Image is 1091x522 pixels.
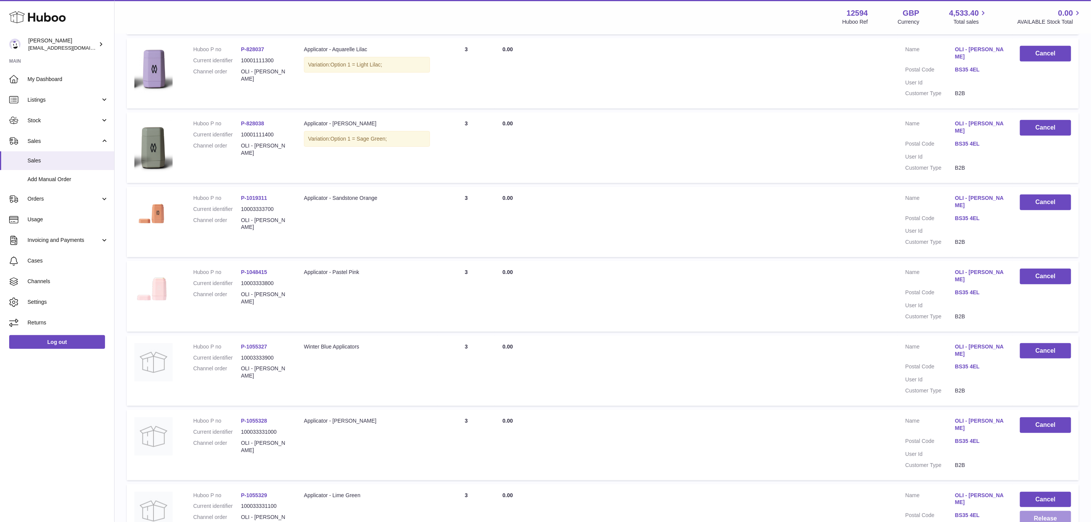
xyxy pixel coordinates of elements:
[949,8,988,26] a: 4,533.40 Total sales
[193,343,241,350] dt: Huboo P no
[905,153,955,160] dt: User Id
[27,237,100,244] span: Invoicing and Payments
[241,46,264,52] a: P-828037
[193,57,241,64] dt: Current identifier
[905,363,955,372] dt: Postal Code
[193,46,241,53] dt: Huboo P no
[955,313,1005,320] dd: B2B
[27,257,108,264] span: Cases
[955,46,1005,60] a: OLI - [PERSON_NAME]
[193,354,241,362] dt: Current identifier
[905,492,955,508] dt: Name
[955,215,1005,222] a: BS35 4EL
[503,492,513,498] span: 0.00
[955,387,1005,394] dd: B2B
[304,492,430,499] div: Applicator - Lime Green
[955,438,1005,445] a: BS35 4EL
[134,269,173,310] img: 125941757338101.PNG
[241,439,289,454] dd: OLI - [PERSON_NAME]
[27,298,108,306] span: Settings
[304,269,430,276] div: Applicator - Pastel Pink
[28,37,97,52] div: [PERSON_NAME]
[27,195,100,203] span: Orders
[241,503,289,510] dd: 100033331100
[503,269,513,275] span: 0.00
[905,227,955,235] dt: User Id
[304,417,430,425] div: Applicator - [PERSON_NAME]
[955,195,1005,209] a: OLI - [PERSON_NAME]
[134,120,173,173] img: 125941691597927.png
[905,451,955,458] dt: User Id
[304,57,430,73] div: Variation:
[241,57,289,64] dd: 10001111300
[241,280,289,287] dd: 10003333800
[438,38,495,109] td: 3
[193,131,241,138] dt: Current identifier
[193,439,241,454] dt: Channel order
[955,140,1005,148] a: BS35 4EL
[241,291,289,305] dd: OLI - [PERSON_NAME]
[193,428,241,436] dt: Current identifier
[503,418,513,424] span: 0.00
[1058,8,1073,18] span: 0.00
[304,131,430,147] div: Variation:
[905,313,955,320] dt: Customer Type
[905,195,955,211] dt: Name
[193,206,241,213] dt: Current identifier
[955,462,1005,469] dd: B2B
[1020,492,1071,507] button: Cancel
[955,90,1005,97] dd: B2B
[241,269,267,275] a: P-1048415
[955,66,1005,73] a: BS35 4EL
[134,46,173,94] img: 125941691598090.png
[1017,8,1082,26] a: 0.00 AVAILABLE Stock Total
[241,492,267,498] a: P-1055329
[955,164,1005,172] dd: B2B
[193,280,241,287] dt: Current identifier
[955,363,1005,370] a: BS35 4EL
[905,120,955,136] dt: Name
[28,45,112,51] span: [EMAIL_ADDRESS][DOMAIN_NAME]
[27,157,108,164] span: Sales
[955,238,1005,246] dd: B2B
[905,79,955,86] dt: User Id
[905,238,955,246] dt: Customer Type
[503,195,513,201] span: 0.00
[241,195,267,201] a: P-1019311
[193,269,241,276] dt: Huboo P no
[954,18,988,26] span: Total sales
[898,18,920,26] div: Currency
[9,335,105,349] a: Log out
[1020,417,1071,433] button: Cancel
[438,410,495,480] td: 3
[438,261,495,331] td: 3
[955,120,1005,135] a: OLI - [PERSON_NAME]
[193,365,241,379] dt: Channel order
[1020,343,1071,359] button: Cancel
[241,120,264,126] a: P-828038
[27,138,100,145] span: Sales
[330,62,382,68] span: Option 1 = Light Lilac;
[193,142,241,157] dt: Channel order
[905,215,955,224] dt: Postal Code
[241,418,267,424] a: P-1055328
[905,140,955,149] dt: Postal Code
[241,217,289,231] dd: OLI - [PERSON_NAME]
[503,120,513,126] span: 0.00
[27,216,108,223] span: Usage
[905,269,955,285] dt: Name
[905,376,955,383] dt: User Id
[193,291,241,305] dt: Channel order
[905,417,955,434] dt: Name
[241,354,289,362] dd: 10003333900
[503,344,513,350] span: 0.00
[905,438,955,447] dt: Postal Code
[27,319,108,326] span: Returns
[27,117,100,124] span: Stock
[241,365,289,379] dd: OLI - [PERSON_NAME]
[241,206,289,213] dd: 10003333700
[1020,195,1071,210] button: Cancel
[241,142,289,157] dd: OLI - [PERSON_NAME]
[905,302,955,309] dt: User Id
[193,195,241,202] dt: Huboo P no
